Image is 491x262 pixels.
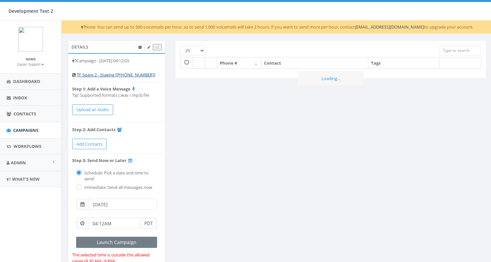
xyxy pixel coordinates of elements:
[217,57,261,69] th: Phone #
[13,143,41,149] span: Workflows
[140,218,157,229] span: PDT
[26,57,36,61] small: Name
[72,127,115,132] b: Step 2: Add Contacts
[13,95,27,101] span: Inbox
[261,57,368,69] th: Contact
[9,8,53,14] span: Development Test 2
[72,86,131,92] b: Step 1: Add a Voice Message
[83,170,157,182] label: Schedule: Pick a date and time to send
[147,45,150,50] span: Edit Campaign Title
[13,78,40,84] span: Dashboard
[138,45,142,50] span: Archive Campaign
[368,57,440,69] th: Tags
[298,71,363,86] div: Loading...
[11,160,26,166] span: Admin
[155,45,159,50] span: Attach the audio file to test
[17,61,44,67] a: Zapier Support
[68,54,165,68] li: Campaign - [DATE] 04:12:03
[17,62,44,67] small: Zapier Support
[18,27,43,51] img: logo.png
[72,92,149,98] l: Tip: Supported formats (.wav /.mp3) file
[12,176,40,182] span: What's New
[72,157,127,163] b: Step 3: Send Now or Later
[13,111,36,117] span: Contacts
[76,141,103,147] span: Add Contacts
[72,139,107,150] a: Add Contacts
[76,237,157,248] input: Launch Campaign
[68,40,165,53] div: Details
[439,46,481,55] input: Type to search
[13,127,38,133] span: Campaigns
[83,184,152,191] label: Immediate: Send all messages now
[77,72,155,78] a: TF Spare 2 - Staging [[PHONE_NUMBER]]
[72,104,113,115] button: Upload an Audio
[355,24,424,30] a: [EMAIL_ADDRESS][DOMAIN_NAME]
